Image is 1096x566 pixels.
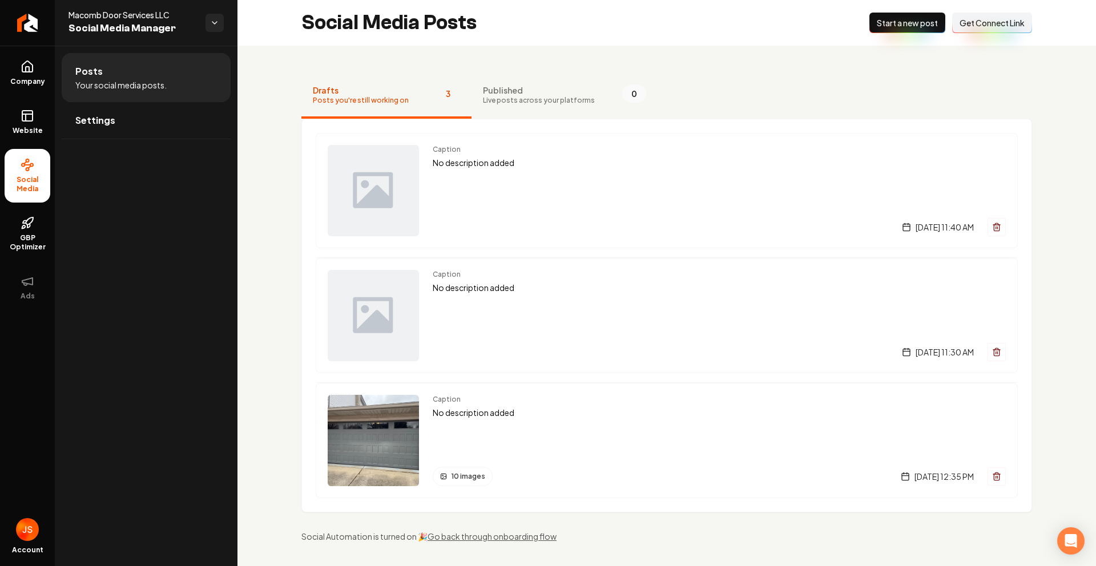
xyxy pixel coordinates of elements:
[328,270,419,361] img: Post preview
[62,102,231,139] a: Settings
[301,11,477,34] h2: Social Media Posts
[16,292,39,301] span: Ads
[5,100,50,144] a: Website
[433,406,1006,419] p: No description added
[433,145,1006,154] span: Caption
[75,64,103,78] span: Posts
[5,175,50,193] span: Social Media
[960,17,1025,29] span: Get Connect Link
[452,472,485,481] span: 10 images
[16,518,39,541] img: James Shamoun
[433,281,1006,294] p: No description added
[1057,527,1085,555] div: Open Intercom Messenger
[17,14,38,32] img: Rebolt Logo
[313,96,409,105] span: Posts you're still working on
[5,51,50,95] a: Company
[301,73,1032,119] nav: Tabs
[428,531,557,541] a: Go back through onboarding flow
[869,13,945,33] button: Start a new post
[5,207,50,261] a: GBP Optimizer
[436,84,460,103] span: 3
[316,382,1018,498] a: Post previewCaptionNo description added10 images[DATE] 12:35 PM
[916,346,974,358] span: [DATE] 11:30 AM
[301,73,472,119] button: DraftsPosts you're still working on3
[433,395,1006,404] span: Caption
[75,79,167,91] span: Your social media posts.
[12,545,43,555] span: Account
[952,13,1032,33] button: Get Connect Link
[433,156,1006,169] p: No description added
[8,126,47,135] span: Website
[433,270,1006,279] span: Caption
[16,518,39,541] button: Open user button
[68,21,196,37] span: Social Media Manager
[472,73,658,119] button: PublishedLive posts across your platforms0
[316,133,1018,248] a: Post previewCaptionNo description added[DATE] 11:40 AM
[301,531,428,541] span: Social Automation is turned on 🎉
[916,221,974,233] span: [DATE] 11:40 AM
[877,17,938,29] span: Start a new post
[313,84,409,96] span: Drafts
[6,77,50,86] span: Company
[5,233,50,252] span: GBP Optimizer
[68,9,196,21] span: Macomb Door Services LLC
[483,96,595,105] span: Live posts across your platforms
[483,84,595,96] span: Published
[316,257,1018,373] a: Post previewCaptionNo description added[DATE] 11:30 AM
[622,84,646,103] span: 0
[914,471,974,482] span: [DATE] 12:35 PM
[5,265,50,310] button: Ads
[75,114,115,127] span: Settings
[328,145,419,236] img: Post preview
[328,395,419,486] img: Post preview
